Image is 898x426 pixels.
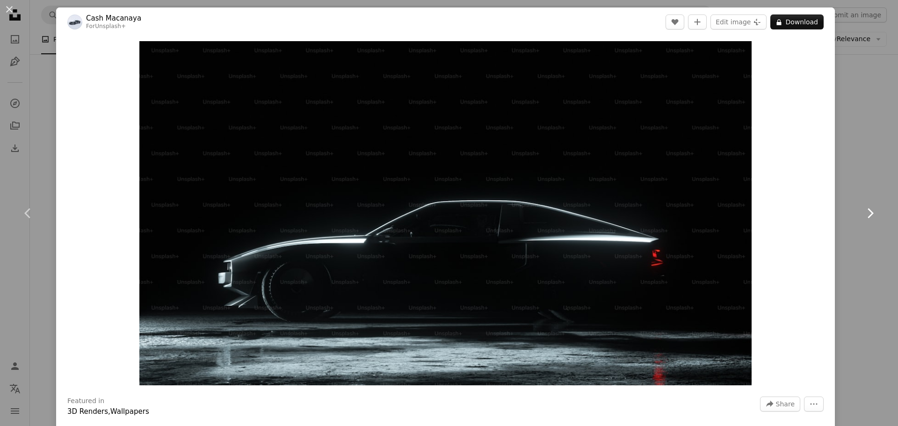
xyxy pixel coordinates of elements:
button: Add to Collection [688,14,707,29]
a: Next [842,168,898,258]
a: 3D Renders [67,407,108,416]
span: , [108,407,110,416]
img: a car parked in the dark with its lights on [139,41,751,385]
img: Go to Cash Macanaya's profile [67,14,82,29]
button: Download [770,14,824,29]
button: Zoom in on this image [139,41,751,385]
button: More Actions [804,397,824,412]
a: Cash Macanaya [86,14,141,23]
h3: Featured in [67,397,104,406]
a: Unsplash+ [95,23,126,29]
div: For [86,23,141,30]
button: Share this image [760,397,800,412]
button: Like [666,14,684,29]
a: Wallpapers [110,407,149,416]
span: Share [776,397,795,411]
button: Edit image [710,14,767,29]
